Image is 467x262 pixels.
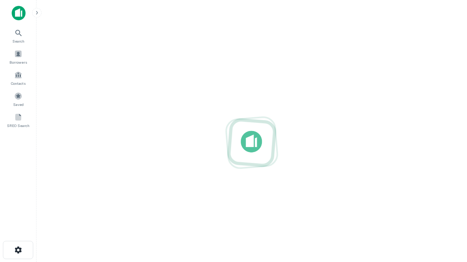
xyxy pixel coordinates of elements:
a: SREO Search [2,110,34,130]
span: Contacts [11,80,26,86]
iframe: Chat Widget [431,180,467,215]
a: Search [2,26,34,45]
img: capitalize-icon.png [12,6,26,20]
a: Contacts [2,68,34,88]
span: Borrowers [9,59,27,65]
span: Saved [13,102,24,107]
span: SREO Search [7,123,30,128]
span: Search [12,38,24,44]
a: Saved [2,89,34,109]
a: Borrowers [2,47,34,67]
